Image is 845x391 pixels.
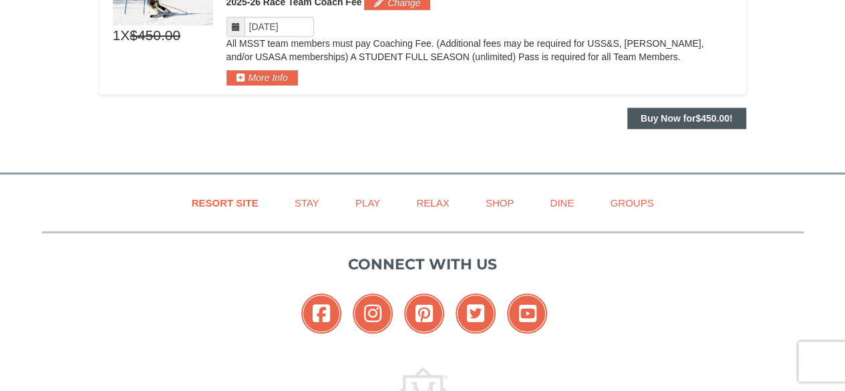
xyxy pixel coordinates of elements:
[113,25,121,45] span: 1
[175,188,275,218] a: Resort Site
[226,70,298,85] button: More Info
[533,188,590,218] a: Dine
[469,188,531,218] a: Shop
[641,113,733,124] strong: Buy Now for !
[695,113,729,124] span: $450.00
[399,188,466,218] a: Relax
[593,188,670,218] a: Groups
[226,37,733,63] p: All MSST team members must pay Coaching Fee. (Additional fees may be required for USS&S, [PERSON_...
[627,108,746,129] button: Buy Now for$450.00!
[120,25,130,45] span: X
[339,188,397,218] a: Play
[42,253,804,275] p: Connect with us
[130,25,180,45] span: $450.00
[278,188,336,218] a: Stay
